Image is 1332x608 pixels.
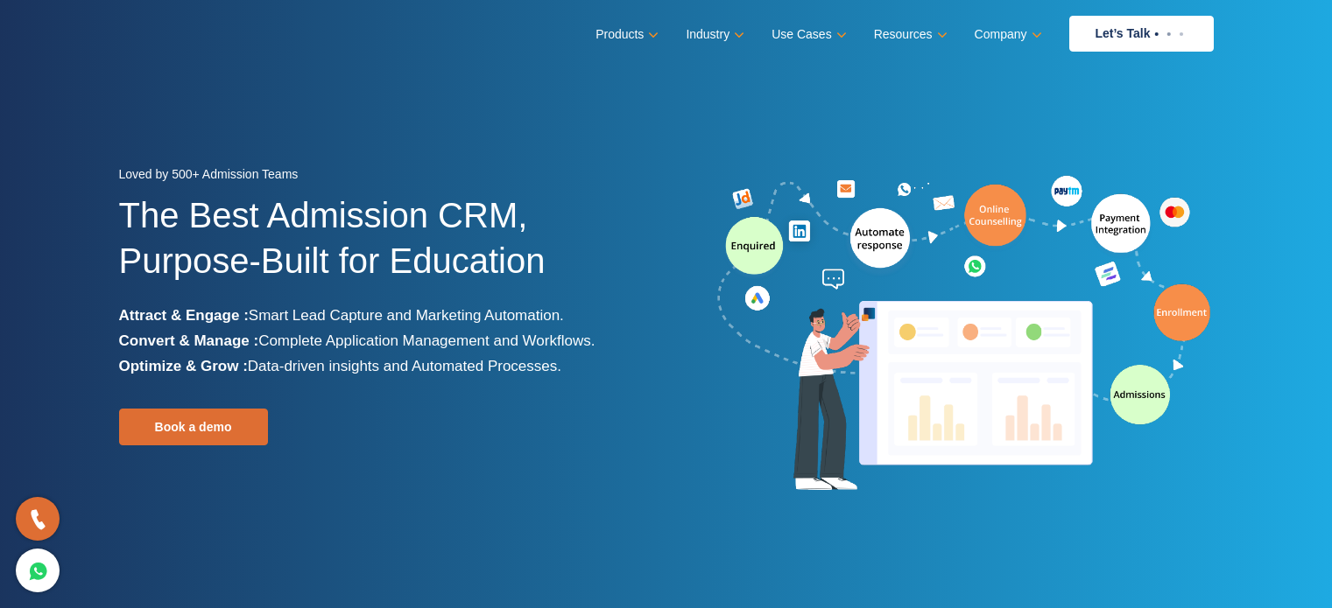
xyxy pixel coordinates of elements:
a: Book a demo [119,409,268,445]
a: Let’s Talk [1069,16,1214,52]
span: Smart Lead Capture and Marketing Automation. [249,307,564,324]
a: Resources [874,22,944,47]
a: Products [596,22,655,47]
b: Optimize & Grow : [119,358,248,374]
span: Complete Application Management and Workflows. [258,332,595,349]
a: Company [975,22,1039,47]
img: admission-software-home-page-header [715,171,1214,498]
span: Data-driven insights and Automated Processes. [248,358,561,374]
a: Industry [686,22,741,47]
b: Attract & Engage : [119,307,249,324]
b: Convert & Manage : [119,332,259,349]
div: Loved by 500+ Admission Teams [119,162,653,192]
a: Use Cases [772,22,842,47]
h1: The Best Admission CRM, Purpose-Built for Education [119,192,653,303]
